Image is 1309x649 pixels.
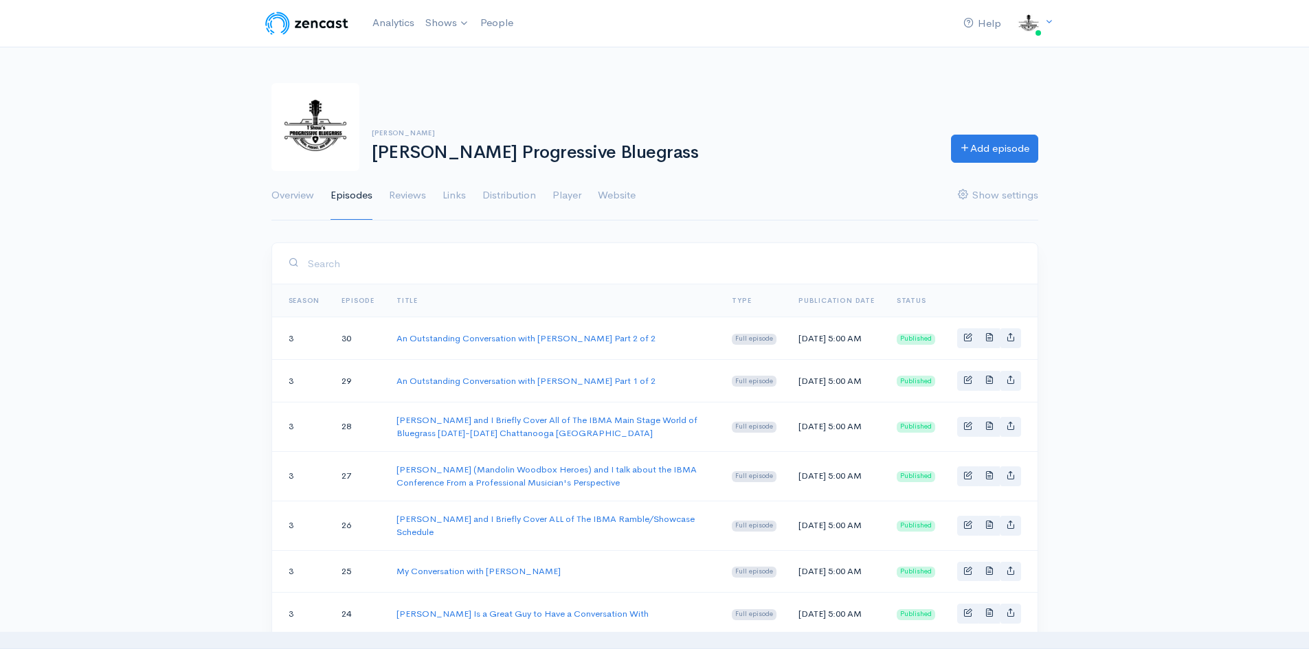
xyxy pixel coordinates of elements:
td: [DATE] 5:00 AM [787,501,886,550]
td: 3 [272,359,331,402]
img: ... [1015,10,1042,37]
a: Player [552,171,581,220]
a: Links [443,171,466,220]
a: Type [732,296,751,305]
a: An Outstanding Conversation with [PERSON_NAME] Part 1 of 2 [396,375,656,387]
td: 27 [331,451,385,501]
td: 30 [331,317,385,360]
span: Published [897,609,935,620]
td: 3 [272,501,331,550]
a: Distribution [482,171,536,220]
a: Episodes [331,171,372,220]
a: Overview [271,171,314,220]
a: Help [958,9,1007,38]
span: Full episode [732,376,776,387]
td: 24 [331,593,385,635]
a: Season [289,296,320,305]
td: 28 [331,402,385,451]
td: [DATE] 5:00 AM [787,451,886,501]
a: [PERSON_NAME] (Mandolin Woodbox Heroes) and I talk about the IBMA Conference From a Professional ... [396,464,697,489]
span: Published [897,422,935,433]
a: Add episode [951,135,1038,163]
span: Published [897,567,935,578]
td: 25 [331,550,385,593]
span: Full episode [732,567,776,578]
span: Status [897,296,926,305]
a: People [475,8,519,38]
div: Basic example [957,328,1021,348]
td: [DATE] 5:00 AM [787,359,886,402]
div: Basic example [957,562,1021,582]
td: [DATE] 5:00 AM [787,317,886,360]
a: Publication date [798,296,875,305]
td: 29 [331,359,385,402]
a: Episode [342,296,374,305]
a: Website [598,171,636,220]
a: An Outstanding Conversation with [PERSON_NAME] Part 2 of 2 [396,332,656,344]
span: Full episode [732,521,776,532]
img: ZenCast Logo [263,10,350,37]
input: Search [307,249,1021,277]
div: Basic example [957,417,1021,437]
div: Basic example [957,604,1021,624]
td: 3 [272,593,331,635]
span: Full episode [732,334,776,345]
a: Reviews [389,171,426,220]
td: [DATE] 5:00 AM [787,593,886,635]
span: Full episode [732,609,776,620]
span: Published [897,471,935,482]
td: [DATE] 5:00 AM [787,550,886,593]
span: Published [897,521,935,532]
a: Shows [420,8,475,38]
td: 3 [272,550,331,593]
a: My Conversation with [PERSON_NAME] [396,565,561,577]
div: Basic example [957,516,1021,536]
span: Full episode [732,422,776,433]
div: Basic example [957,371,1021,391]
td: 3 [272,317,331,360]
a: [PERSON_NAME] and I Briefly Cover ALL of The IBMA Ramble/Showcase Schedule [396,513,695,538]
td: 3 [272,402,331,451]
span: Published [897,334,935,345]
td: 3 [272,451,331,501]
a: Show settings [958,171,1038,220]
a: Analytics [367,8,420,38]
td: 26 [331,501,385,550]
a: Title [396,296,418,305]
a: [PERSON_NAME] and I Briefly Cover All of The IBMA Main Stage World of Bluegrass [DATE]-[DATE] Cha... [396,414,697,440]
h1: [PERSON_NAME] Progressive Bluegrass [372,143,935,163]
div: Basic example [957,466,1021,486]
h6: [PERSON_NAME] [372,129,935,137]
td: [DATE] 5:00 AM [787,402,886,451]
span: Published [897,376,935,387]
a: [PERSON_NAME] Is a Great Guy to Have a Conversation With [396,608,649,619]
span: Full episode [732,471,776,482]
